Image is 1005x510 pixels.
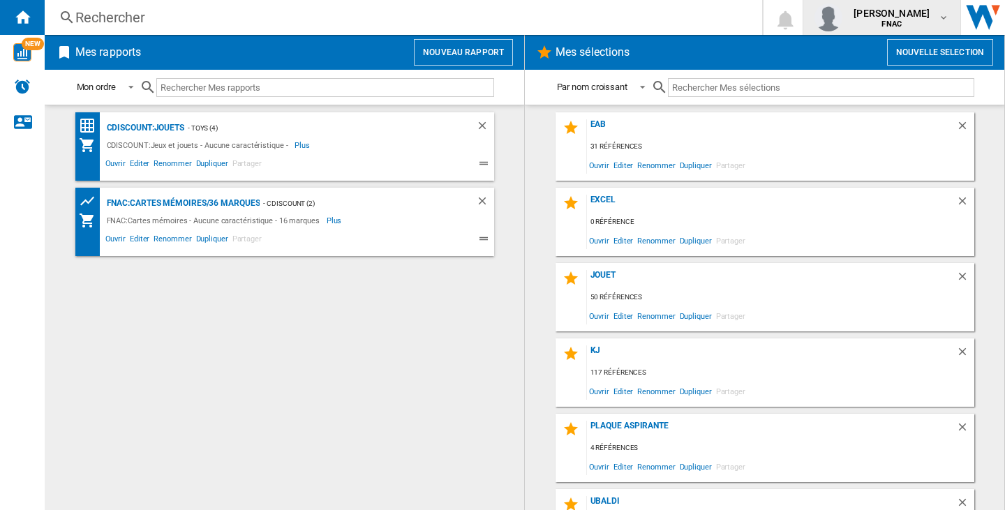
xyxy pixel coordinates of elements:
[714,306,747,325] span: Partager
[103,119,184,137] div: CDISCOUNT:Jouets
[230,157,264,174] span: Partager
[678,382,714,400] span: Dupliquer
[714,156,747,174] span: Partager
[587,345,956,364] div: KJ
[714,382,747,400] span: Partager
[327,212,344,229] span: Plus
[587,195,956,213] div: excel
[194,157,230,174] span: Dupliquer
[587,382,611,400] span: Ouvrir
[77,82,116,92] div: Mon ordre
[103,137,295,153] div: CDISCOUNT:Jeux et jouets - Aucune caractéristique -
[956,421,974,440] div: Supprimer
[14,78,31,95] img: alerts-logo.svg
[128,232,151,249] span: Editer
[184,119,448,137] div: - Toys (4)
[714,231,747,250] span: Partager
[678,306,714,325] span: Dupliquer
[587,364,974,382] div: 117 références
[587,213,974,231] div: 0 référence
[79,117,103,135] div: Matrice des prix
[414,39,513,66] button: Nouveau rapport
[79,193,103,210] div: Tableau des prix des produits
[587,270,956,289] div: jouet
[557,82,627,92] div: Par nom croissant
[678,457,714,476] span: Dupliquer
[956,345,974,364] div: Supprimer
[151,157,193,174] span: Renommer
[956,270,974,289] div: Supprimer
[587,457,611,476] span: Ouvrir
[79,137,103,153] div: Mon assortiment
[956,195,974,213] div: Supprimer
[295,137,312,153] span: Plus
[611,306,635,325] span: Editer
[151,232,193,249] span: Renommer
[22,38,44,50] span: NEW
[103,157,128,174] span: Ouvrir
[956,119,974,138] div: Supprimer
[587,289,974,306] div: 50 références
[156,78,494,97] input: Rechercher Mes rapports
[611,457,635,476] span: Editer
[611,156,635,174] span: Editer
[587,231,611,250] span: Ouvrir
[587,119,956,138] div: eab
[635,306,677,325] span: Renommer
[635,231,677,250] span: Renommer
[668,78,974,97] input: Rechercher Mes sélections
[13,43,31,61] img: wise-card.svg
[635,457,677,476] span: Renommer
[194,232,230,249] span: Dupliquer
[587,421,956,440] div: plaque aspirante
[635,156,677,174] span: Renommer
[678,231,714,250] span: Dupliquer
[128,157,151,174] span: Editer
[75,8,726,27] div: Rechercher
[103,232,128,249] span: Ouvrir
[260,195,447,212] div: - cdiscount (2)
[854,6,930,20] span: [PERSON_NAME]
[476,195,494,212] div: Supprimer
[73,39,144,66] h2: Mes rapports
[103,195,260,212] div: FNAC:Cartes mémoires/36 marques
[611,382,635,400] span: Editer
[553,39,632,66] h2: Mes sélections
[714,457,747,476] span: Partager
[887,39,993,66] button: Nouvelle selection
[881,20,902,29] b: FNAC
[814,3,842,31] img: profile.jpg
[230,232,264,249] span: Partager
[587,138,974,156] div: 31 références
[587,440,974,457] div: 4 références
[678,156,714,174] span: Dupliquer
[103,212,327,229] div: FNAC:Cartes mémoires - Aucune caractéristique - 16 marques
[611,231,635,250] span: Editer
[587,156,611,174] span: Ouvrir
[635,382,677,400] span: Renommer
[476,119,494,137] div: Supprimer
[587,306,611,325] span: Ouvrir
[79,212,103,229] div: Mon assortiment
